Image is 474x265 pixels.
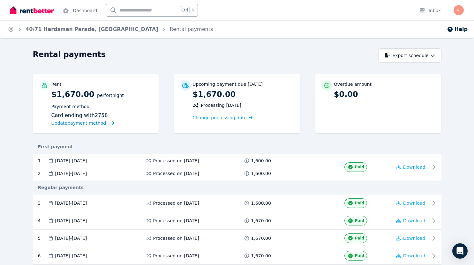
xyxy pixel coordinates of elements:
[396,217,425,224] button: Download
[38,251,48,261] div: 6
[251,253,271,259] span: 1,670.00
[396,200,425,206] button: Download
[153,200,199,206] span: Processed on [DATE]
[403,201,425,206] span: Download
[355,201,364,206] span: Paid
[396,235,425,241] button: Download
[38,233,48,243] div: 5
[55,253,87,259] span: [DATE] - [DATE]
[403,236,425,241] span: Download
[38,198,48,208] div: 3
[55,170,87,177] span: [DATE] - [DATE]
[251,235,271,241] span: 1,670.00
[251,170,271,177] span: 1,600.00
[355,253,364,258] span: Paid
[153,253,199,259] span: Processed on [DATE]
[447,26,468,33] button: Help
[55,235,87,241] span: [DATE] - [DATE]
[55,200,87,206] span: [DATE] - [DATE]
[170,26,213,32] a: Rental payments
[55,158,87,164] span: [DATE] - [DATE]
[33,144,441,150] div: First payment
[403,165,425,170] span: Download
[396,253,425,259] button: Download
[379,48,441,63] button: Export schedule
[38,170,48,177] div: 2
[51,112,153,119] div: Card ending with 2758
[192,114,252,121] a: Change processing date
[251,217,271,224] span: 1,670.00
[403,218,425,223] span: Download
[396,164,425,170] button: Download
[201,102,241,108] span: Processing [DATE]
[418,7,441,14] div: Inbox
[180,6,190,14] span: Ctrl
[355,165,364,170] span: Paid
[355,218,364,223] span: Paid
[153,170,199,177] span: Processed on [DATE]
[251,158,271,164] span: 1,600.00
[192,114,247,121] span: Change processing date
[26,26,158,32] a: 40/71 Herdsman Parade, [GEOGRAPHIC_DATA]
[38,216,48,225] div: 4
[51,121,106,126] span: Update payment method
[452,243,468,259] div: Open Intercom Messenger
[251,200,271,206] span: 1,600.00
[51,89,153,127] p: $1,670.00
[355,236,364,241] span: Paid
[192,89,294,99] p: $1,670.00
[51,103,153,110] p: Payment method
[10,5,54,15] img: RentBetter
[97,93,124,98] span: per Fortnight
[192,81,263,87] p: Upcoming payment due [DATE]
[153,235,199,241] span: Processed on [DATE]
[334,89,435,99] p: $0.00
[153,158,199,164] span: Processed on [DATE]
[153,217,199,224] span: Processed on [DATE]
[334,81,372,87] p: Overdue amount
[192,8,194,13] span: k
[33,184,441,191] div: Regular payments
[51,81,62,87] p: Rent
[38,158,48,164] div: 1
[454,5,464,15] img: Hui Sun
[55,217,87,224] span: [DATE] - [DATE]
[33,49,106,60] h1: Rental payments
[403,253,425,258] span: Download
